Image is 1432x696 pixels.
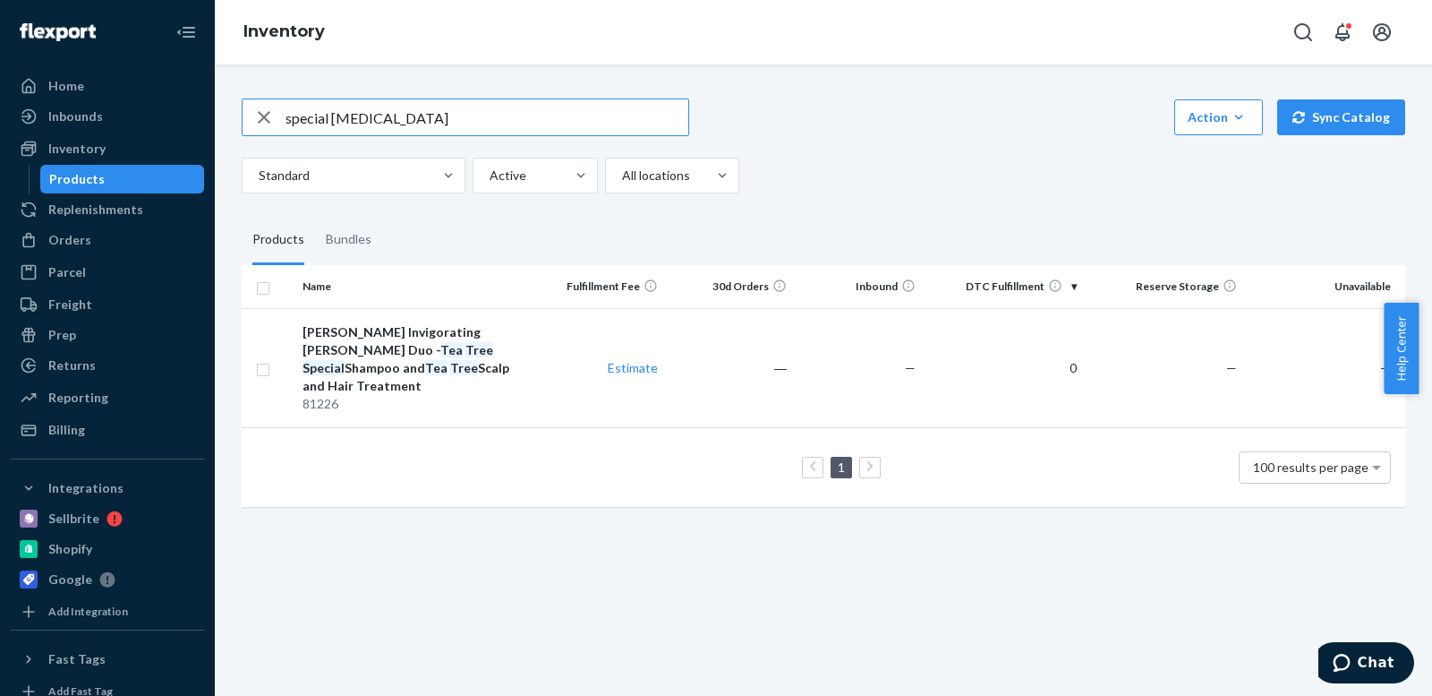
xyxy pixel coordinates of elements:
button: Help Center [1384,303,1419,394]
div: Bundles [326,215,371,265]
th: Fulfillment Fee [536,265,665,308]
span: — [1380,360,1391,375]
div: Replenishments [48,201,143,219]
a: Products [40,165,205,193]
div: Inventory [48,140,106,158]
div: Google [48,571,92,589]
div: Billing [48,421,85,439]
span: — [905,360,916,375]
td: 0 [923,308,1084,427]
a: Inventory [11,134,204,163]
ol: breadcrumbs [229,6,339,58]
div: 81226 [303,395,530,413]
img: Flexport logo [20,23,96,41]
input: All locations [620,167,622,185]
th: 30d Orders [665,265,794,308]
th: DTC Fulfillment [923,265,1084,308]
th: Unavailable [1244,265,1405,308]
div: Orders [48,231,91,249]
div: Add Integration [48,604,128,619]
button: Open account menu [1364,14,1400,50]
a: Reporting [11,383,204,412]
div: Fast Tags [48,650,106,668]
button: Sync Catalog [1277,99,1405,135]
button: Close Navigation [168,14,204,50]
a: Inventory [243,21,325,41]
em: Special [303,360,345,375]
a: Parcel [11,258,204,287]
iframe: Opens a widget where you can chat to one of our agents [1318,642,1414,687]
em: Tree [450,360,478,375]
div: Parcel [48,263,86,281]
button: Open Search Box [1285,14,1321,50]
th: Reserve Storage [1084,265,1245,308]
a: Replenishments [11,195,204,224]
div: Shopify [48,540,92,558]
a: Home [11,72,204,100]
a: Sellbrite [11,504,204,533]
a: Freight [11,290,204,319]
button: Open notifications [1325,14,1360,50]
th: Inbound [794,265,923,308]
div: Reporting [48,389,108,407]
em: Tea [425,360,447,375]
span: 100 results per page [1253,460,1368,475]
div: [PERSON_NAME] Invigorating [PERSON_NAME] Duo - Shampoo and Scalp and Hair Treatment [303,323,530,395]
a: Estimate [608,360,658,375]
a: Inbounds [11,102,204,131]
div: Sellbrite [48,510,99,528]
a: Returns [11,351,204,380]
button: Fast Tags [11,645,204,674]
button: Action [1174,99,1263,135]
div: Prep [48,326,76,344]
td: ― [665,308,794,427]
div: Integrations [48,479,124,497]
span: — [1226,360,1237,375]
div: Inbounds [48,107,103,125]
div: Returns [48,357,96,374]
div: Products [49,170,105,188]
em: Tea [440,342,463,357]
input: Search inventory by name or sku [286,99,688,135]
input: Active [488,167,490,185]
button: Integrations [11,474,204,503]
div: Action [1188,108,1249,126]
div: Products [252,215,304,265]
input: Standard [257,167,259,185]
a: Orders [11,226,204,254]
div: Freight [48,296,92,314]
div: Home [48,77,84,95]
a: Add Integration [11,601,204,623]
th: Name [295,265,537,308]
a: Billing [11,416,204,444]
em: Tree [465,342,493,357]
a: Page 1 is your current page [834,460,848,475]
a: Google [11,565,204,594]
a: Prep [11,321,204,349]
a: Shopify [11,535,204,563]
